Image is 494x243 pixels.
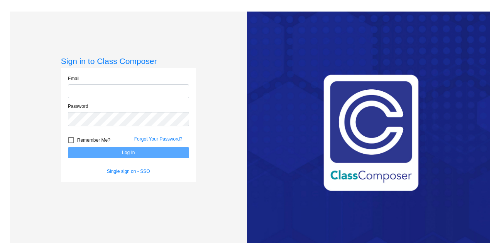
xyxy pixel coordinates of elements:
button: Log In [68,147,189,158]
h3: Sign in to Class Composer [61,56,196,66]
span: Remember Me? [77,136,110,145]
a: Single sign on - SSO [107,169,150,174]
label: Email [68,75,80,82]
a: Forgot Your Password? [134,136,183,142]
label: Password [68,103,88,110]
